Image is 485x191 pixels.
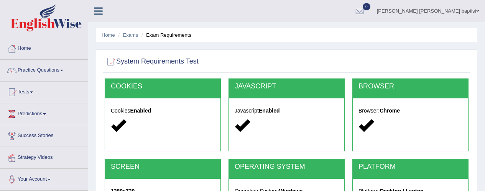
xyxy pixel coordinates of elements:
[0,82,88,101] a: Tests
[235,83,339,90] h2: JAVASCRIPT
[358,108,462,114] h5: Browser:
[235,163,339,171] h2: OPERATING SYSTEM
[105,56,199,67] h2: System Requirements Test
[358,83,462,90] h2: BROWSER
[0,38,88,57] a: Home
[0,147,88,166] a: Strategy Videos
[140,31,191,39] li: Exam Requirements
[380,108,400,114] strong: Chrome
[130,108,151,114] strong: Enabled
[363,3,370,10] span: 0
[123,32,138,38] a: Exams
[0,169,88,188] a: Your Account
[111,163,215,171] h2: SCREEN
[259,108,279,114] strong: Enabled
[0,103,88,122] a: Predictions
[235,108,339,114] h5: Javascript
[111,83,215,90] h2: COOKIES
[111,108,215,114] h5: Cookies
[358,163,462,171] h2: PLATFORM
[102,32,115,38] a: Home
[0,125,88,144] a: Success Stories
[0,60,88,79] a: Practice Questions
